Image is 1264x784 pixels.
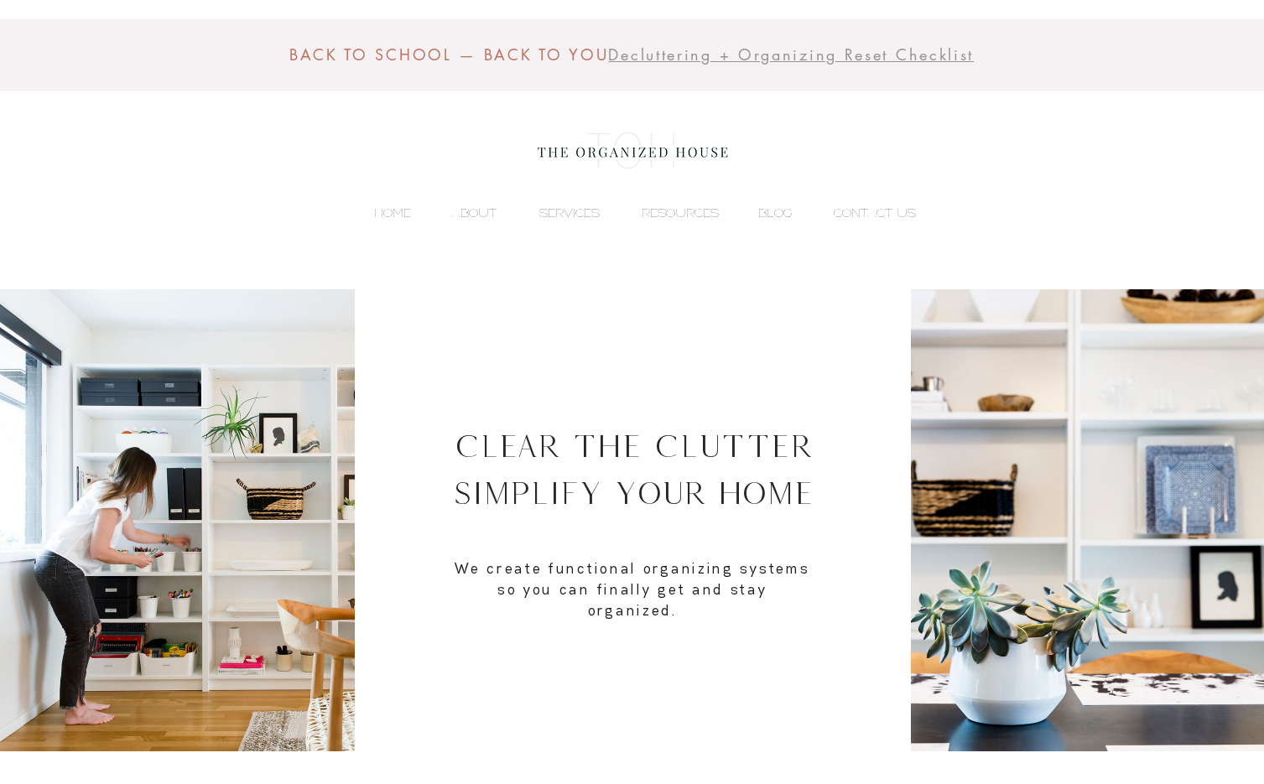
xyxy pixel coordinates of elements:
[443,200,505,226] p: ABOUT
[608,45,974,65] a: Decluttering + Organizing Reset Checklist
[801,200,924,226] a: CONTACT US
[289,44,609,65] span: BACK TO SCHOOL — BACK TO YOU
[530,117,736,184] img: the organized house
[825,200,924,226] p: CONTACT US
[750,200,801,226] p: BLOG
[419,200,505,226] a: ABOUT
[608,44,974,65] span: Decluttering + Organizing Reset Checklist
[531,200,608,226] p: SERVICES
[366,200,419,226] p: HOME
[727,200,801,226] a: BLOG
[453,428,814,511] span: Clear The Clutter Simplify Your Home
[341,200,924,226] nav: Site
[341,200,419,226] a: HOME
[505,200,608,226] a: SERVICES
[608,200,727,226] a: RESOURCES
[452,558,813,621] p: We create functional organizing systems so you can finally get and stay organized.
[633,200,727,226] p: RESOURCES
